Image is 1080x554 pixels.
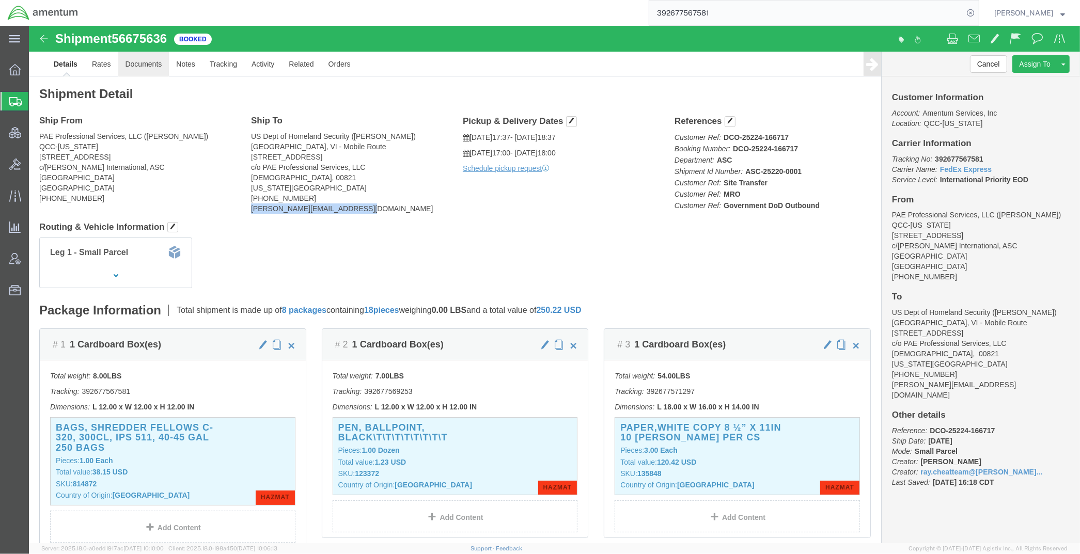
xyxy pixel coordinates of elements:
iframe: FS Legacy Container [29,26,1080,543]
span: Client: 2025.18.0-198a450 [168,545,277,551]
span: Jason Champagne [994,7,1053,19]
span: [DATE] 10:10:00 [123,545,164,551]
a: Feedback [496,545,522,551]
a: Support [471,545,496,551]
span: Server: 2025.18.0-a0edd1917ac [41,545,164,551]
span: Copyright © [DATE]-[DATE] Agistix Inc., All Rights Reserved [909,544,1068,553]
input: Search for shipment number, reference number [649,1,963,25]
span: [DATE] 10:06:13 [237,545,277,551]
img: logo [7,5,79,21]
button: [PERSON_NAME] [994,7,1066,19]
